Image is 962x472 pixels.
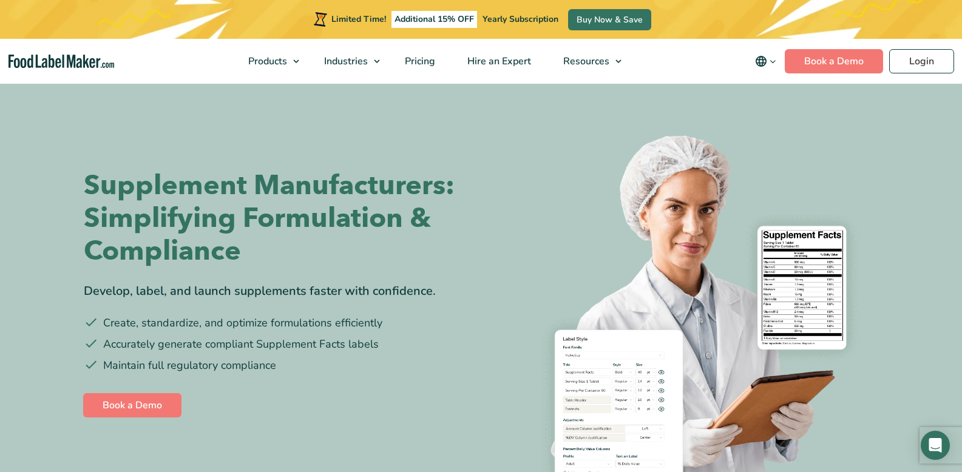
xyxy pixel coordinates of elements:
span: Products [245,55,288,68]
span: Limited Time! [331,13,386,25]
a: Pricing [389,39,449,84]
a: Industries [308,39,386,84]
a: Login [889,49,954,73]
a: Hire an Expert [452,39,544,84]
a: Buy Now & Save [568,9,651,30]
a: Products [232,39,305,84]
li: Create, standardize, and optimize formulations efficiently [84,315,472,331]
span: Pricing [401,55,436,68]
span: Hire an Expert [464,55,532,68]
span: Additional 15% OFF [391,11,477,28]
span: Resources [560,55,611,68]
h1: Supplement Manufacturers: Simplifying Formulation & Compliance [84,169,472,268]
a: Resources [547,39,628,84]
span: Yearly Subscription [483,13,558,25]
a: Book a Demo [83,393,181,417]
li: Accurately generate compliant Supplement Facts labels [84,336,472,352]
span: Industries [320,55,369,68]
div: Develop, label, and launch supplements faster with confidence. [84,282,472,300]
div: Open Intercom Messenger [921,431,950,460]
a: Book a Demo [785,49,883,73]
li: Maintain full regulatory compliance [84,357,472,374]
